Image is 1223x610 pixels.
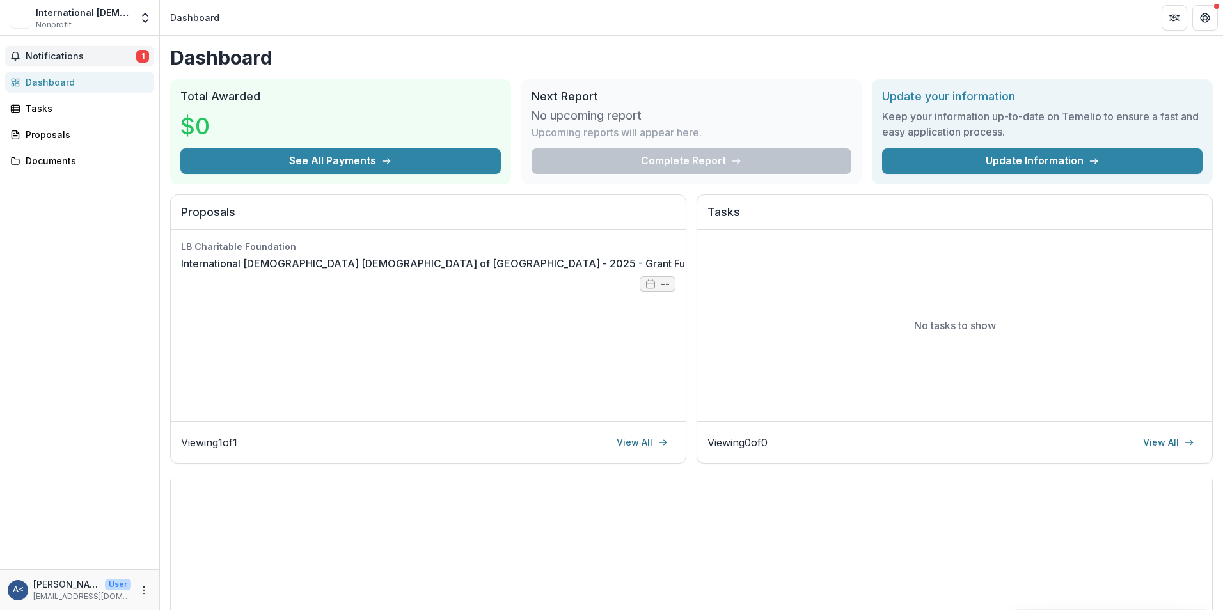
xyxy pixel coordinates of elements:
[165,8,225,27] nav: breadcrumb
[707,205,1202,230] h2: Tasks
[882,109,1203,139] h3: Keep your information up-to-date on Temelio to ensure a fast and easy application process.
[882,90,1203,104] h2: Update your information
[609,432,675,453] a: View All
[170,46,1213,69] h1: Dashboard
[1162,5,1187,31] button: Partners
[532,109,642,123] h3: No upcoming report
[180,90,501,104] h2: Total Awarded
[136,5,154,31] button: Open entity switcher
[36,19,72,31] span: Nonprofit
[33,591,131,602] p: [EMAIL_ADDRESS][DOMAIN_NAME]
[707,435,768,450] p: Viewing 0 of 0
[914,318,996,333] p: No tasks to show
[181,435,237,450] p: Viewing 1 of 1
[105,579,131,590] p: User
[26,154,144,168] div: Documents
[36,6,131,19] div: International [DEMOGRAPHIC_DATA] [DEMOGRAPHIC_DATA] of [GEOGRAPHIC_DATA]
[181,205,675,230] h2: Proposals
[5,98,154,119] a: Tasks
[136,583,152,598] button: More
[180,148,501,174] button: See All Payments
[5,124,154,145] a: Proposals
[1192,5,1218,31] button: Get Help
[181,256,1006,271] a: International [DEMOGRAPHIC_DATA] [DEMOGRAPHIC_DATA] of [GEOGRAPHIC_DATA] - 2025 - Grant Funding R...
[1135,432,1202,453] a: View All
[33,577,100,591] p: [PERSON_NAME] <[EMAIL_ADDRESS][DOMAIN_NAME]>
[5,46,154,66] button: Notifications1
[26,75,144,89] div: Dashboard
[13,586,24,594] div: Andre Ong <andreongsd@gmail.com>
[532,125,702,140] p: Upcoming reports will appear here.
[532,90,852,104] h2: Next Report
[180,109,276,143] h3: $0
[5,150,154,171] a: Documents
[10,8,31,28] img: International Christian Church of San Diego
[26,51,136,62] span: Notifications
[882,148,1203,174] a: Update Information
[26,128,144,141] div: Proposals
[26,102,144,115] div: Tasks
[5,72,154,93] a: Dashboard
[170,11,219,24] div: Dashboard
[136,50,149,63] span: 1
